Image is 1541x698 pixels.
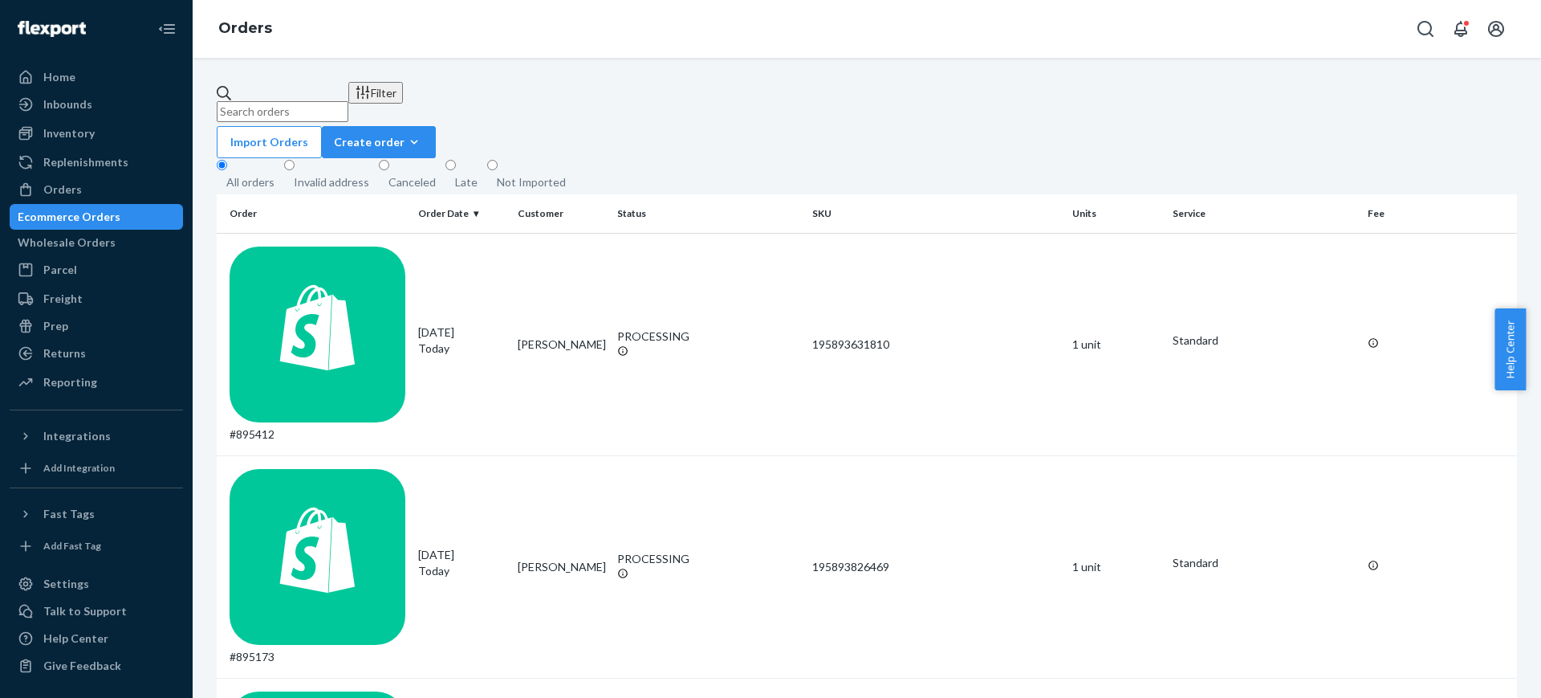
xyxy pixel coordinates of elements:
th: Fee [1361,194,1517,233]
th: Order [217,194,412,233]
div: Home [43,69,75,85]
p: Today [418,563,505,579]
p: Standard [1173,333,1355,349]
div: Canceled [388,174,436,190]
div: Late [455,174,478,190]
a: Wholesale Orders [10,230,183,255]
input: All orders [217,160,227,170]
a: Talk to Support [10,598,183,624]
button: Open account menu [1480,13,1512,45]
a: Freight [10,286,183,312]
a: Inbounds [10,92,183,117]
th: Service [1166,194,1361,233]
div: Parcel [43,262,77,278]
td: [PERSON_NAME] [511,233,611,455]
div: Prep [43,318,68,334]
button: Open notifications [1445,13,1477,45]
button: Create order [322,126,436,158]
input: Late [445,160,456,170]
td: 1 unit [1066,233,1165,455]
div: [DATE] [418,547,505,579]
a: Parcel [10,257,183,283]
button: Filter [348,82,403,104]
div: PROCESSING [617,329,799,345]
a: Inventory [10,120,183,146]
a: Ecommerce Orders [10,204,183,230]
a: Returns [10,341,183,366]
th: Order Date [412,194,511,233]
button: Open Search Box [1409,13,1441,45]
div: Give Feedback [43,658,121,674]
div: PROCESSING [617,551,799,567]
img: Flexport logo [18,21,86,37]
a: Add Fast Tag [10,533,183,559]
td: 1 unit [1066,455,1165,678]
button: Import Orders [217,126,322,158]
input: Invalid address [284,160,295,170]
div: Filter [355,84,396,101]
div: #895412 [230,247,405,443]
div: Returns [43,345,86,361]
div: Wholesale Orders [18,235,116,251]
button: Close Navigation [151,13,183,45]
th: SKU [806,194,1066,233]
div: Ecommerce Orders [18,209,120,225]
div: Freight [43,291,83,307]
th: Units [1066,194,1165,233]
button: Integrations [10,423,183,449]
div: All orders [226,174,274,190]
div: [DATE] [418,325,505,357]
div: Fast Tags [43,506,95,522]
a: Orders [218,19,272,37]
p: Standard [1173,555,1355,571]
div: Replenishments [43,154,128,170]
a: Reporting [10,369,183,395]
div: #895173 [230,469,405,665]
th: Status [611,194,806,233]
div: Orders [43,182,82,198]
td: [PERSON_NAME] [511,455,611,678]
div: 195893631810 [812,337,1059,353]
input: Not Imported [487,160,498,170]
ol: breadcrumbs [205,6,285,52]
div: Not Imported [497,174,566,190]
div: 195893826469 [812,559,1059,575]
div: Settings [43,576,89,592]
div: Talk to Support [43,603,127,619]
div: Create order [334,134,424,150]
a: Prep [10,313,183,339]
div: Inventory [43,125,95,141]
div: Reporting [43,374,97,390]
input: Search orders [217,101,348,122]
div: Customer [518,206,604,220]
a: Settings [10,571,183,597]
div: Inbounds [43,96,92,112]
a: Replenishments [10,149,183,175]
p: Today [418,341,505,357]
button: Help Center [1494,308,1526,390]
div: Add Fast Tag [43,539,101,553]
button: Give Feedback [10,653,183,679]
div: Integrations [43,428,111,444]
input: Canceled [379,160,389,170]
a: Home [10,64,183,90]
div: Help Center [43,631,108,647]
div: Invalid address [294,174,369,190]
div: Add Integration [43,461,115,475]
button: Fast Tags [10,501,183,527]
a: Orders [10,177,183,202]
a: Add Integration [10,455,183,481]
a: Help Center [10,626,183,651]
